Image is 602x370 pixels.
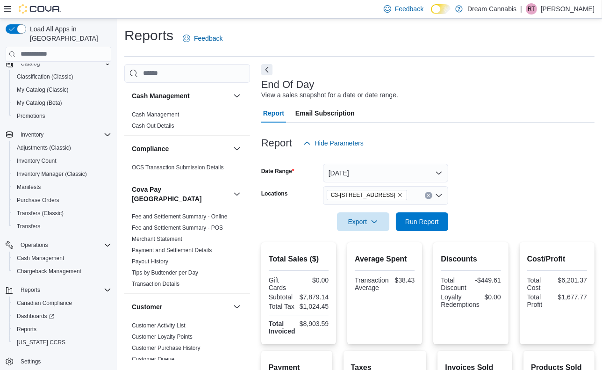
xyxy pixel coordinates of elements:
a: Promotions [13,110,49,122]
span: Manifests [17,183,41,191]
button: Run Report [396,212,448,231]
h1: Reports [124,26,173,45]
span: Chargeback Management [13,266,111,277]
button: Clear input [425,192,432,199]
label: Locations [261,190,288,197]
button: Hide Parameters [300,134,367,152]
button: Adjustments (Classic) [9,141,115,154]
span: Classification (Classic) [17,73,73,80]
span: Chargeback Management [17,268,81,275]
button: Classification (Classic) [9,70,115,83]
a: Cash Management [13,253,68,264]
button: Catalog [2,57,115,70]
a: Cash Out Details [132,123,174,129]
span: Operations [17,239,111,251]
span: Cash Management [13,253,111,264]
span: Report [263,104,284,123]
div: Subtotal [269,293,296,301]
button: Settings [2,355,115,368]
span: C3-3000 Wellington Rd [327,190,407,200]
a: Inventory Count [13,155,60,167]
span: Inventory Count [13,155,111,167]
span: Export [343,212,384,231]
label: Date Range [261,167,294,175]
a: Adjustments (Classic) [13,142,75,153]
a: Customer Queue [132,356,174,363]
button: Inventory [2,128,115,141]
button: Transfers [9,220,115,233]
a: Canadian Compliance [13,297,76,309]
div: $0.00 [301,276,329,284]
a: Customer Loyalty Points [132,334,193,340]
a: Dashboards [9,310,115,323]
span: Transfers (Classic) [17,210,64,217]
button: [DATE] [323,164,448,182]
a: Reports [13,324,40,335]
div: $1,677.77 [558,293,587,301]
a: Transaction Details [132,281,179,287]
button: Reports [9,323,115,336]
span: Hide Parameters [315,138,364,148]
span: Adjustments (Classic) [13,142,111,153]
span: Canadian Compliance [13,297,111,309]
span: Feedback [194,34,222,43]
span: Transfers [13,221,111,232]
span: Washington CCRS [13,337,111,348]
div: $6,201.37 [558,276,587,284]
div: Total Profit [527,293,554,308]
div: Loyalty Redemptions [441,293,480,308]
span: [US_STATE] CCRS [17,339,65,346]
span: My Catalog (Classic) [17,86,69,94]
button: Cash Management [9,252,115,265]
div: $38.43 [393,276,415,284]
a: Merchant Statement [132,236,182,242]
p: | [520,3,522,15]
input: Dark Mode [431,4,451,14]
a: My Catalog (Beta) [13,97,66,109]
div: Transaction Average [355,276,389,291]
a: Cash Management [132,111,179,118]
div: Robert Taylor [526,3,537,15]
button: Inventory Manager (Classic) [9,167,115,181]
a: Feedback [179,29,226,48]
button: Reports [17,284,44,296]
span: Load All Apps in [GEOGRAPHIC_DATA] [26,24,111,43]
button: Compliance [132,144,229,153]
span: OCS Transaction Submission Details [132,164,224,171]
button: Manifests [9,181,115,194]
span: My Catalog (Classic) [13,84,111,95]
button: Chargeback Management [9,265,115,278]
span: Fee and Settlement Summary - POS [132,224,223,232]
span: Cash Management [17,254,64,262]
a: Inventory Manager (Classic) [13,168,91,180]
span: Feedback [395,4,423,14]
button: My Catalog (Classic) [9,83,115,96]
a: Chargeback Management [13,266,85,277]
span: RT [528,3,535,15]
p: Dream Cannabis [467,3,516,15]
span: Reports [21,286,40,294]
button: My Catalog (Beta) [9,96,115,109]
a: Transfers [13,221,44,232]
h2: Total Sales ($) [269,254,329,265]
span: Catalog [21,60,40,67]
span: Run Report [405,217,439,226]
span: Inventory [21,131,43,138]
span: Settings [17,355,111,367]
a: Payout History [132,258,168,265]
button: Open list of options [435,192,443,199]
h3: Cash Management [132,91,190,101]
strong: Total Invoiced [269,320,295,335]
a: Fee and Settlement Summary - Online [132,213,228,220]
button: Operations [17,239,52,251]
span: Operations [21,241,48,249]
span: Email Subscription [295,104,355,123]
span: Purchase Orders [17,196,59,204]
a: Payment and Settlement Details [132,247,212,254]
button: Purchase Orders [9,194,115,207]
button: Cova Pay [GEOGRAPHIC_DATA] [231,189,243,200]
span: Merchant Statement [132,235,182,243]
span: Inventory Count [17,157,57,165]
span: Tips by Budtender per Day [132,269,198,276]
